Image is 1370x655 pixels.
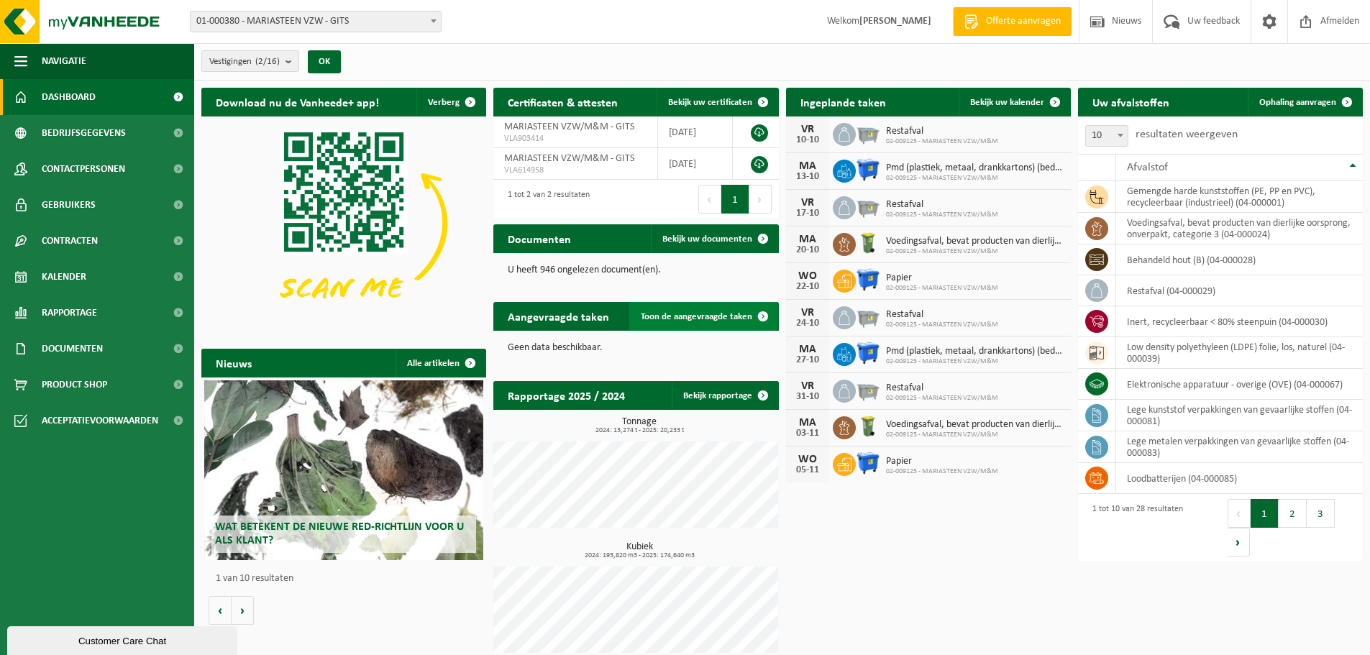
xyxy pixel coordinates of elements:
[886,357,1064,366] span: 02-009125 - MARIASTEEN VZW/M&M
[793,124,822,135] div: VR
[657,88,777,116] a: Bekijk uw certificaten
[793,307,822,319] div: VR
[201,50,299,72] button: Vestigingen(2/16)
[856,231,880,255] img: WB-0140-HPE-GN-50
[793,465,822,475] div: 05-11
[42,367,107,403] span: Product Shop
[190,11,442,32] span: 01-000380 - MARIASTEEN VZW - GITS
[793,429,822,439] div: 03-11
[1116,306,1363,337] td: inert, recycleerbaar < 80% steenpuin (04-000030)
[209,596,232,625] button: Vorige
[493,224,585,252] h2: Documenten
[42,403,158,439] span: Acceptatievoorwaarden
[1116,337,1363,369] td: low density polyethyleen (LDPE) folie, los, naturel (04-000039)
[970,98,1044,107] span: Bekijk uw kalender
[42,295,97,331] span: Rapportage
[793,172,822,182] div: 13-10
[209,51,280,73] span: Vestigingen
[42,331,103,367] span: Documenten
[504,153,634,164] span: MARIASTEEN VZW/M&M - GITS
[204,380,483,560] a: Wat betekent de nieuwe RED-richtlijn voor u als klant?
[793,355,822,365] div: 27-10
[493,302,624,330] h2: Aangevraagde taken
[959,88,1069,116] a: Bekijk uw kalender
[662,234,752,244] span: Bekijk uw documenten
[428,98,460,107] span: Verberg
[856,414,880,439] img: WB-0140-HPE-GN-50
[501,183,590,215] div: 1 tot 2 van 2 resultaten
[1279,499,1307,528] button: 2
[886,137,998,146] span: 02-009125 - MARIASTEEN VZW/M&M
[42,115,126,151] span: Bedrijfsgegevens
[1136,129,1238,140] label: resultaten weergeven
[793,160,822,172] div: MA
[856,304,880,329] img: WB-2500-GAL-GY-01
[1248,88,1361,116] a: Ophaling aanvragen
[1085,125,1128,147] span: 10
[1116,275,1363,306] td: restafval (04-000029)
[793,319,822,329] div: 24-10
[504,122,634,132] span: MARIASTEEN VZW/M&M - GITS
[793,209,822,219] div: 17-10
[886,284,998,293] span: 02-009125 - MARIASTEEN VZW/M&M
[1251,499,1279,528] button: 1
[886,247,1064,256] span: 02-009125 - MARIASTEEN VZW/M&M
[856,157,880,182] img: WB-1100-HPE-BE-01
[1086,126,1128,146] span: 10
[308,50,341,73] button: OK
[201,116,486,330] img: Download de VHEPlus App
[698,185,721,214] button: Previous
[658,116,733,148] td: [DATE]
[668,98,752,107] span: Bekijk uw certificaten
[501,427,778,434] span: 2024: 13,274 t - 2025: 20,233 t
[886,174,1064,183] span: 02-009125 - MARIASTEEN VZW/M&M
[886,309,998,321] span: Restafval
[1116,181,1363,213] td: gemengde harde kunststoffen (PE, PP en PVC), recycleerbaar (industrieel) (04-000001)
[493,381,639,409] h2: Rapportage 2025 / 2024
[191,12,441,32] span: 01-000380 - MARIASTEEN VZW - GITS
[1116,400,1363,431] td: lege kunststof verpakkingen van gevaarlijke stoffen (04-000081)
[1307,499,1335,528] button: 3
[1116,244,1363,275] td: behandeld hout (B) (04-000028)
[508,265,764,275] p: U heeft 946 ongelezen document(en).
[793,392,822,402] div: 31-10
[629,302,777,331] a: Toon de aangevraagde taken
[396,349,485,377] a: Alle artikelen
[504,133,646,145] span: VLA903414
[651,224,777,253] a: Bekijk uw documenten
[1116,463,1363,494] td: loodbatterijen (04-000085)
[1078,88,1184,116] h2: Uw afvalstoffen
[7,623,240,655] iframe: chat widget
[886,394,998,403] span: 02-009125 - MARIASTEEN VZW/M&M
[201,88,393,116] h2: Download nu de Vanheede+ app!
[856,377,880,402] img: WB-2500-GAL-GY-01
[416,88,485,116] button: Verberg
[856,451,880,475] img: WB-1100-HPE-BE-01
[672,381,777,410] a: Bekijk rapportage
[886,419,1064,431] span: Voedingsafval, bevat producten van dierlijke oorsprong, onverpakt, categorie 3
[793,135,822,145] div: 10-10
[1228,528,1250,556] button: Next
[982,14,1064,29] span: Offerte aanvragen
[793,197,822,209] div: VR
[1259,98,1336,107] span: Ophaling aanvragen
[215,521,464,546] span: Wat betekent de nieuwe RED-richtlijn voor u als klant?
[886,236,1064,247] span: Voedingsafval, bevat producten van dierlijke oorsprong, onverpakt, categorie 3
[886,431,1064,439] span: 02-009125 - MARIASTEEN VZW/M&M
[232,596,254,625] button: Volgende
[793,417,822,429] div: MA
[856,267,880,292] img: WB-1100-HPE-BE-01
[42,187,96,223] span: Gebruikers
[793,282,822,292] div: 22-10
[42,79,96,115] span: Dashboard
[856,341,880,365] img: WB-1100-HPE-BE-01
[856,194,880,219] img: WB-2500-GAL-GY-01
[886,126,998,137] span: Restafval
[201,349,266,377] h2: Nieuws
[856,121,880,145] img: WB-2500-GAL-GY-01
[793,234,822,245] div: MA
[216,574,479,584] p: 1 van 10 resultaten
[42,43,86,79] span: Navigatie
[886,467,998,476] span: 02-009125 - MARIASTEEN VZW/M&M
